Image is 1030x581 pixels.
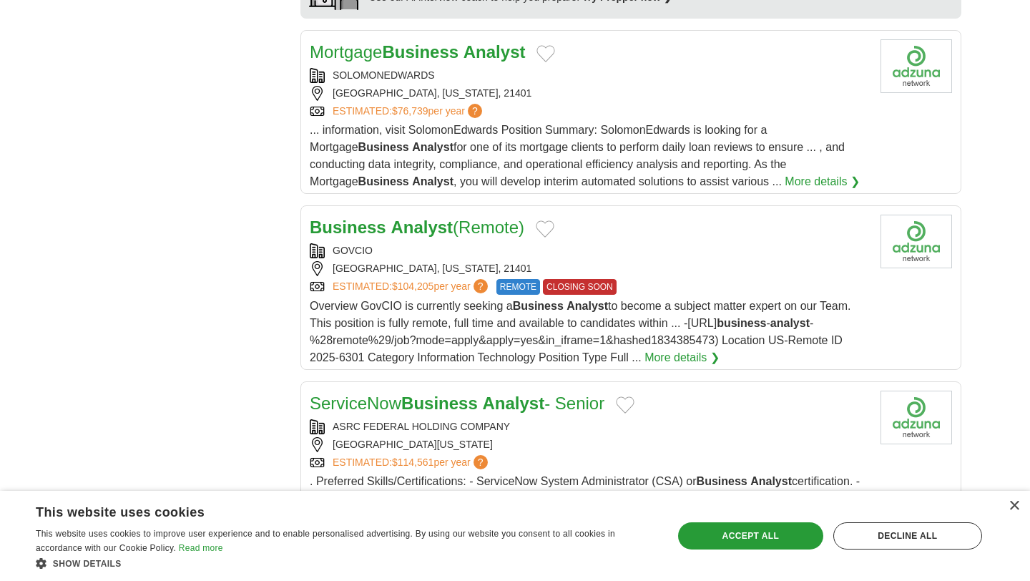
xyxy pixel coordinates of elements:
a: More details ❯ [707,490,782,507]
button: Add to favorite jobs [536,45,555,62]
strong: Business [513,300,564,312]
a: MortgageBusiness Analyst [310,42,525,62]
strong: Analyst [391,218,453,237]
div: Accept all [678,522,823,550]
button: Add to favorite jobs [536,220,554,238]
span: ? [468,104,482,118]
strong: Analyst [750,475,792,487]
span: . Preferred Skills/Certifications: - ServiceNow System Administrator (CSA) or certification. - Ex... [310,475,860,504]
span: REMOTE [496,279,540,295]
strong: Analyst [463,42,526,62]
strong: Analyst [412,175,453,187]
span: ? [474,455,488,469]
a: ESTIMATED:$114,561per year? [333,455,491,470]
span: $114,561 [392,456,433,468]
span: CLOSING SOON [543,279,617,295]
strong: business [717,317,766,329]
div: ASRC FEDERAL HOLDING COMPANY [310,419,869,434]
div: [GEOGRAPHIC_DATA][US_STATE] [310,437,869,452]
img: Company logo [881,39,952,93]
strong: Business [358,141,409,153]
a: More details ❯ [644,349,720,366]
a: More details ❯ [785,173,860,190]
a: ESTIMATED:$76,739per year? [333,104,485,119]
div: This website uses cookies [36,499,619,521]
div: [GEOGRAPHIC_DATA], [US_STATE], 21401 [310,86,869,101]
a: ESTIMATED:$104,205per year? [333,279,491,295]
img: GovCIO logo [881,215,952,268]
div: [GEOGRAPHIC_DATA], [US_STATE], 21401 [310,261,869,276]
strong: Analyst [412,141,453,153]
span: $104,205 [392,280,433,292]
strong: Business [382,42,458,62]
span: Show details [53,559,122,569]
div: SOLOMONEDWARDS [310,68,869,83]
strong: Analyst [566,300,608,312]
span: This website uses cookies to improve user experience and to enable personalised advertising. By u... [36,529,615,553]
div: Close [1009,501,1019,512]
a: Business Analyst(Remote) [310,218,524,237]
span: Overview GovCIO is currently seeking a to become a subject matter expert on our Team. This positi... [310,300,850,363]
strong: analyst [770,317,810,329]
div: Show details [36,556,654,570]
button: Add to favorite jobs [616,396,634,414]
strong: Analyst [482,394,544,413]
a: Read more, opens a new window [179,543,223,553]
span: ? [474,279,488,293]
strong: Business [401,394,478,413]
a: GOVCIO [333,245,373,256]
a: ServiceNowBusiness Analyst- Senior [310,394,604,413]
div: Decline all [833,522,982,550]
span: $76,739 [392,105,428,117]
strong: Business [358,175,409,187]
strong: Business [310,218,386,237]
img: Company logo [881,391,952,444]
strong: Business [697,475,747,487]
span: ... information, visit SolomonEdwards Position Summary: SolomonEdwards is looking for a Mortgage ... [310,124,845,187]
